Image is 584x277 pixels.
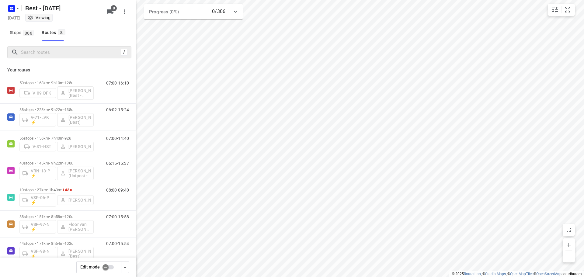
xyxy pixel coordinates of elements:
div: Driver app settings [121,263,129,271]
button: 8 [104,6,116,18]
p: Your routes [7,67,129,73]
a: OpenMapTiles [510,272,534,276]
span: 143u [62,188,72,192]
div: small contained button group [548,4,575,16]
span: 125u [64,81,73,85]
span: • [63,214,64,219]
p: 50 stops • 168km • 9h10m [19,81,94,85]
input: Search routes [21,48,121,57]
p: 0/306 [212,8,225,15]
span: • [63,136,64,140]
div: Progress (0%)0/306 [144,4,243,19]
button: Map settings [549,4,561,16]
span: 306 [23,30,34,36]
p: 08:00-09:40 [106,188,129,192]
span: 92u [64,136,71,140]
span: 130u [64,161,73,165]
span: • [63,241,64,246]
p: 56 stops • 156km • 7h40m [19,136,94,140]
a: Routetitan [464,272,481,276]
span: 8 [58,29,65,35]
p: 44 stops • 171km • 8h54m [19,241,94,246]
div: / [121,49,127,56]
p: 40 stops • 145km • 9h22m [19,161,94,165]
p: 38 stops • 223km • 9h22m [19,107,94,112]
span: 102u [64,241,73,246]
div: Routes [42,29,67,36]
p: 38 stops • 151km • 8h58m [19,214,94,219]
p: 07:00-14:40 [106,136,129,141]
span: 8 [111,5,117,11]
span: • [63,107,64,112]
div: You are currently in view mode. To make any changes, go to edit project. [27,15,50,21]
p: 07:00-15:58 [106,214,129,219]
p: 07:00-15:54 [106,241,129,246]
li: © 2025 , © , © © contributors [452,272,582,276]
span: • [61,188,62,192]
p: 07:00-16:10 [106,81,129,85]
p: 10 stops • 27km • 1h40m [19,188,94,192]
a: Stadia Maps [485,272,506,276]
span: 138u [64,107,73,112]
p: 06:02-15:24 [106,107,129,112]
button: More [119,6,131,18]
span: Stops [10,29,36,36]
span: Edit mode [80,265,100,269]
span: Progress (0%) [149,9,179,15]
span: 120u [64,214,73,219]
span: • [63,161,64,165]
p: 06:15-15:37 [106,161,129,166]
a: OpenStreetMap [536,272,561,276]
span: • [63,81,64,85]
button: Fit zoom [561,4,574,16]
